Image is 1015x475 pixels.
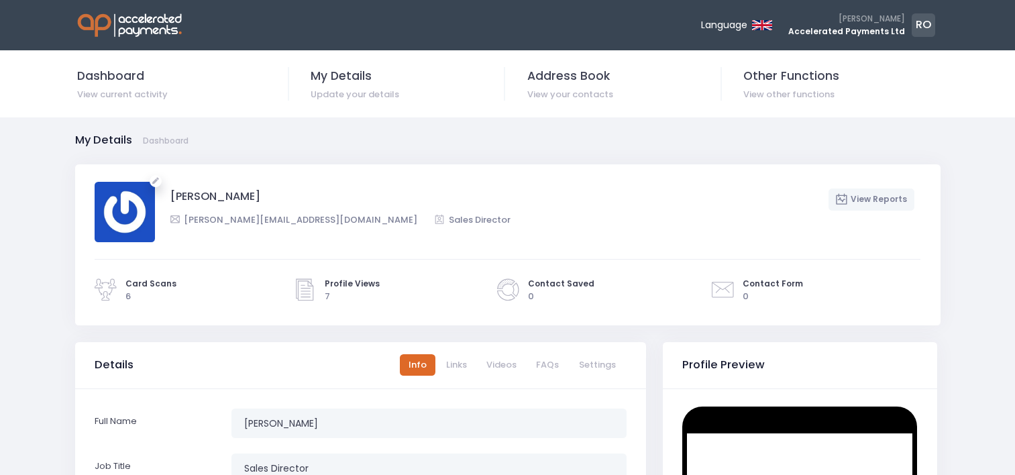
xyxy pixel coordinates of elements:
span: 7 [325,290,486,303]
h3: Profile Preview [682,358,765,372]
a: My Details Update your details [293,67,505,101]
span: Profile Views [325,278,486,290]
img: en.svg [752,20,772,30]
a: FAQs [527,354,568,376]
a: Other Functions View other functions [726,67,938,101]
span: Sales Director [435,213,511,227]
span: Update your details [311,88,504,101]
span: Card Scans [125,278,176,290]
span: Contact Saved [528,278,594,290]
a: Info [400,354,435,376]
span: Other Functions [743,67,938,85]
img: Logo [75,12,184,39]
span: [PERSON_NAME][EMAIL_ADDRESS][DOMAIN_NAME] [170,213,418,227]
span: 0 [528,290,594,303]
img: Profile Picture [95,182,155,242]
a: View Reports [829,189,914,211]
span: [PERSON_NAME] [170,189,260,211]
h5: My Details [75,134,132,147]
span: Contact Form [743,278,803,290]
a: Settings [570,354,625,376]
a: Address Book View your contacts [510,67,722,101]
span: Dashboard [77,67,288,85]
a: Dashboard [143,135,189,147]
span: 6 [125,290,176,303]
span: Language [701,18,747,32]
span: My Details [311,67,504,85]
span: RO [912,13,935,37]
span: View other functions [743,88,938,101]
span: Details [95,358,133,372]
span: 0 [743,290,803,303]
a: Links [437,354,476,376]
span: [PERSON_NAME] [788,13,905,25]
span: Accelerated Payments Ltd [788,25,905,38]
label: Full Name [86,409,223,439]
span: View your contacts [527,88,720,101]
span: Address Book [527,67,720,85]
a: Dashboard View current activity [77,67,289,101]
a: Videos [478,354,525,376]
span: View current activity [77,88,288,101]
